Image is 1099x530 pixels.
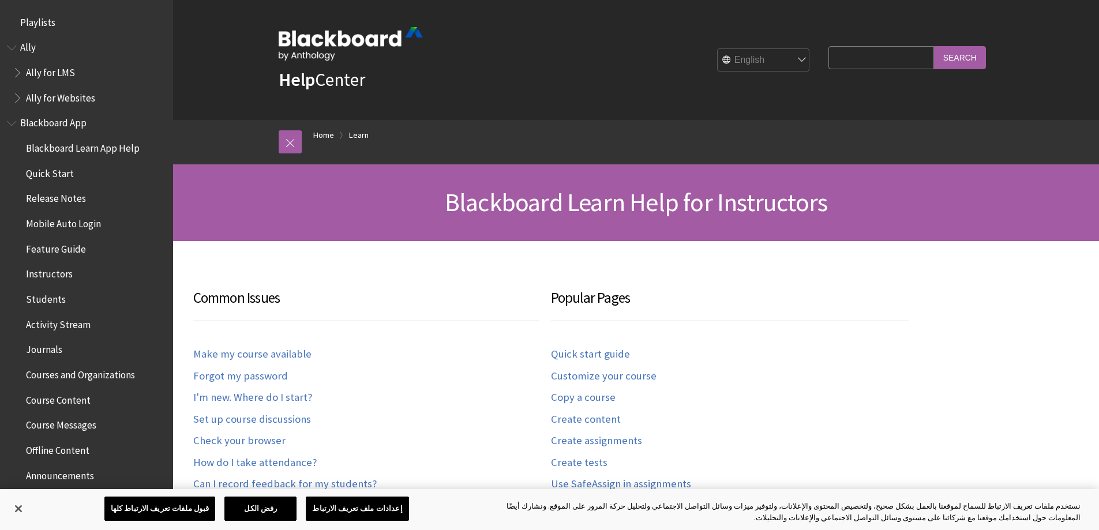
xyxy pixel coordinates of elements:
[26,441,89,456] span: Offline Content
[445,186,827,218] span: Blackboard Learn Help for Instructors
[551,434,642,448] a: Create assignments
[26,138,140,154] span: Blackboard Learn App Help
[20,114,87,129] span: Blackboard App
[551,456,607,469] a: Create tests
[26,290,66,305] span: Students
[26,416,96,431] span: Course Messages
[26,214,101,230] span: Mobile Auto Login
[551,287,909,321] h3: Popular Pages
[934,46,986,69] input: Search
[26,365,135,381] span: Courses and Organizations
[313,128,334,142] a: Home
[193,287,539,321] h3: Common Issues
[551,348,630,361] a: Quick start guide
[193,456,317,469] a: How do I take attendance?
[26,265,73,280] span: Instructors
[193,434,286,448] a: Check your browser
[26,315,91,330] span: Activity Stream
[193,391,312,404] a: I'm new. Where do I start?
[718,49,810,72] select: Site Language Selector
[104,497,216,521] button: قبول ملفات تعريف الارتباط كلها
[551,370,657,383] a: Customize your course
[26,189,86,205] span: Release Notes
[20,38,36,54] span: Ally
[551,413,621,426] a: Create content
[26,466,94,482] span: Announcements
[551,478,691,491] a: Use SafeAssign in assignments
[279,68,365,91] a: HelpCenter
[193,348,312,361] a: Make my course available
[26,239,86,255] span: Feature Guide
[494,501,1081,523] div: نستخدم ملفات تعريف الارتباط للسماح لموقعنا بالعمل بشكل صحيح، ولتخصيص المحتوى والإعلانات، ولتوفير ...
[7,13,166,32] nav: Book outline for Playlists
[224,497,297,521] button: رفض الكل
[349,128,369,142] a: Learn
[26,340,62,356] span: Journals
[26,88,95,104] span: Ally for Websites
[279,27,423,61] img: Blackboard by Anthology
[7,38,166,108] nav: Book outline for Anthology Ally Help
[306,497,408,521] button: إعدادات ملف تعريف الارتباط
[6,496,31,521] button: إغلاق
[193,413,311,426] a: Set up course discussions
[26,63,75,78] span: Ally for LMS
[20,13,55,28] span: Playlists
[551,391,616,404] a: Copy a course
[193,478,377,491] a: Can I record feedback for my students?
[26,164,74,179] span: Quick Start
[193,370,288,383] a: Forgot my password
[279,68,315,91] strong: Help
[26,390,91,406] span: Course Content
